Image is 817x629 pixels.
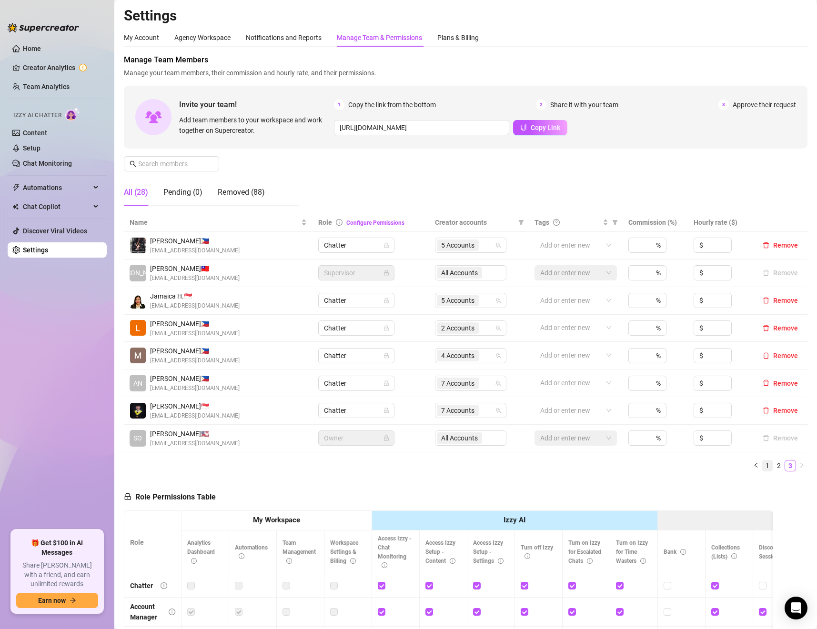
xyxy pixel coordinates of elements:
[553,219,560,226] span: question-circle
[23,83,70,90] a: Team Analytics
[124,54,807,66] span: Manage Team Members
[495,353,501,359] span: team
[520,124,527,130] span: copy
[383,325,389,331] span: lock
[437,350,479,361] span: 4 Accounts
[16,593,98,608] button: Earn nowarrow-right
[218,187,265,198] div: Removed (88)
[23,227,87,235] a: Discover Viral Videos
[383,298,389,303] span: lock
[435,217,514,228] span: Creator accounts
[383,435,389,441] span: lock
[23,45,41,52] a: Home
[324,238,389,252] span: Chatter
[495,380,501,386] span: team
[130,238,146,253] img: Arianna Aguilar
[437,322,479,334] span: 2 Accounts
[150,291,240,301] span: Jamaica H. 🇸🇬
[124,68,807,78] span: Manage your team members, their commission and hourly rate, and their permissions.
[759,544,788,560] span: Disconnect Session
[763,352,769,359] span: delete
[65,107,80,121] img: AI Chatter
[324,376,389,390] span: Chatter
[179,99,334,110] span: Invite your team!
[535,217,549,228] span: Tags
[150,301,240,310] span: [EMAIL_ADDRESS][DOMAIN_NAME]
[150,384,240,393] span: [EMAIL_ADDRESS][DOMAIN_NAME]
[346,220,404,226] a: Configure Permissions
[623,213,688,232] th: Commission (%)
[130,160,136,167] span: search
[495,408,501,413] span: team
[773,379,798,387] span: Remove
[773,324,798,332] span: Remove
[731,553,737,559] span: info-circle
[191,558,197,564] span: info-circle
[763,407,769,414] span: delete
[750,460,762,471] li: Previous Page
[378,535,412,569] span: Access Izzy - Chat Monitoring
[150,236,240,246] span: [PERSON_NAME] 🇵🇭
[531,124,560,131] span: Copy Link
[773,241,798,249] span: Remove
[130,348,146,363] img: Mariane Subia
[130,320,146,336] img: Lexter Ore
[246,32,322,43] div: Notifications and Reports
[150,411,240,420] span: [EMAIL_ADDRESS][DOMAIN_NAME]
[187,539,215,564] span: Analytics Dashboard
[124,491,216,503] h5: Role Permissions Table
[124,32,159,43] div: My Account
[753,462,759,468] span: left
[773,407,798,414] span: Remove
[8,23,79,32] img: logo-BBDzfeDw.svg
[130,403,146,419] img: Ric John Derell Tayre
[23,129,47,137] a: Content
[773,460,785,471] li: 2
[762,460,773,471] li: 1
[718,100,729,110] span: 3
[12,184,20,191] span: thunderbolt
[23,60,99,75] a: Creator Analytics exclamation-circle
[150,356,240,365] span: [EMAIL_ADDRESS][DOMAIN_NAME]
[616,539,648,564] span: Turn on Izzy for Time Wasters
[504,516,525,524] strong: Izzy AI
[16,561,98,589] span: Share [PERSON_NAME] with a friend, and earn unlimited rewards
[23,180,91,195] span: Automations
[124,7,807,25] h2: Settings
[383,353,389,359] span: lock
[763,325,769,331] span: delete
[763,242,769,249] span: delete
[124,213,313,232] th: Name
[150,329,240,338] span: [EMAIL_ADDRESS][DOMAIN_NAME]
[383,408,389,413] span: lock
[763,379,769,386] span: delete
[516,215,526,230] span: filter
[762,460,773,471] a: 1
[134,433,142,443] span: SO
[518,220,524,225] span: filter
[441,295,474,306] span: 5 Accounts
[750,460,762,471] button: left
[23,246,48,254] a: Settings
[733,100,796,110] span: Approve their request
[640,558,646,564] span: info-circle
[70,597,76,604] span: arrow-right
[124,493,131,500] span: lock
[498,558,504,564] span: info-circle
[161,582,167,589] span: info-circle
[330,539,358,564] span: Workspace Settings & Billing
[282,539,316,564] span: Team Management
[711,544,740,560] span: Collections (Lists)
[441,405,474,416] span: 7 Accounts
[441,350,474,361] span: 4 Accounts
[568,539,601,564] span: Turn on Izzy for Escalated Chats
[437,405,479,416] span: 7 Accounts
[785,460,796,471] a: 3
[23,144,40,152] a: Setup
[495,242,501,248] span: team
[336,219,343,226] span: info-circle
[324,321,389,335] span: Chatter
[774,460,784,471] a: 2
[163,187,202,198] div: Pending (0)
[437,240,479,251] span: 5 Accounts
